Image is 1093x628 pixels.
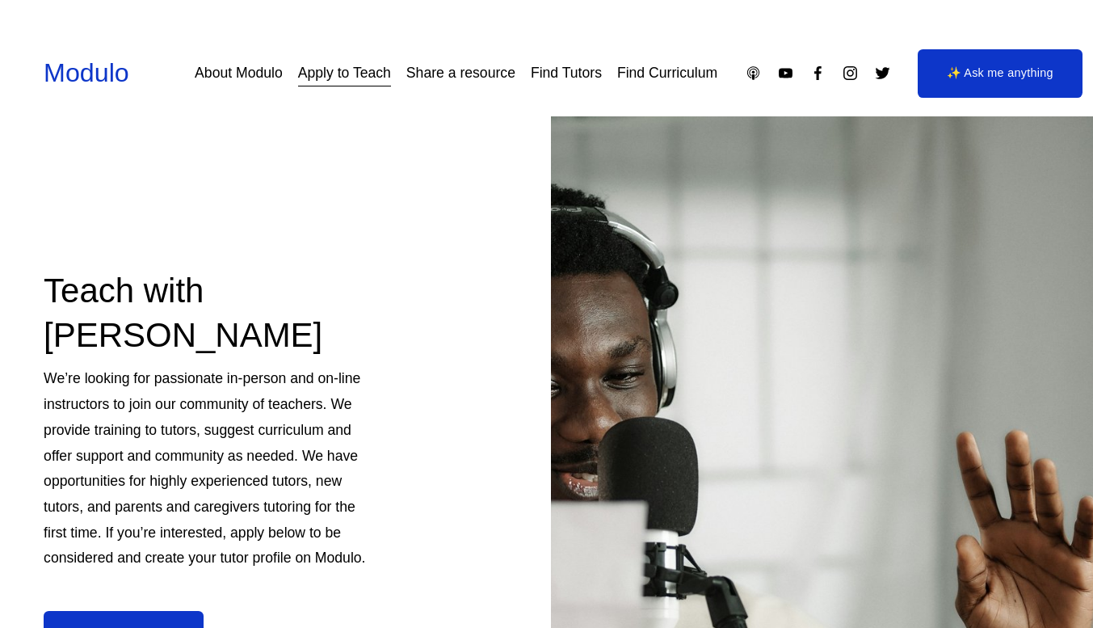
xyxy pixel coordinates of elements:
[44,366,373,571] p: We’re looking for passionate in-person and on-line instructors to join our community of teachers....
[745,65,762,82] a: Apple Podcasts
[195,59,283,87] a: About Modulo
[842,65,859,82] a: Instagram
[44,58,129,87] a: Modulo
[777,65,794,82] a: YouTube
[406,59,515,87] a: Share a resource
[44,268,373,357] h2: Teach with [PERSON_NAME]
[531,59,602,87] a: Find Tutors
[617,59,717,87] a: Find Curriculum
[918,49,1082,98] a: ✨ Ask me anything
[874,65,891,82] a: Twitter
[809,65,826,82] a: Facebook
[298,59,391,87] a: Apply to Teach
